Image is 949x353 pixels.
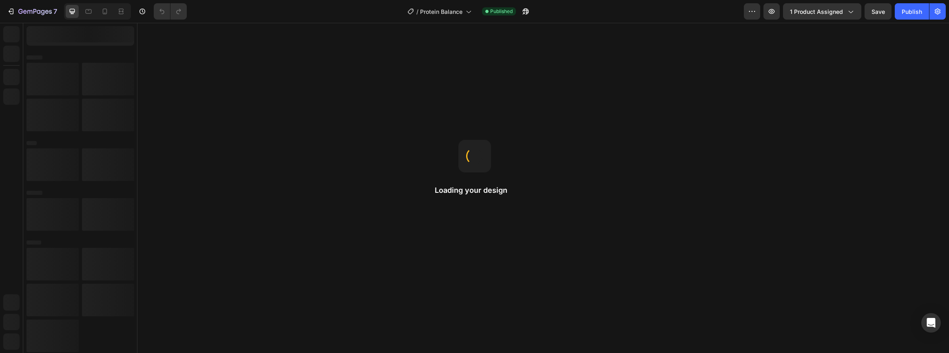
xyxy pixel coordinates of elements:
span: Protein Balance [420,7,462,16]
button: Publish [895,3,929,20]
h2: Loading your design [435,185,515,195]
span: / [416,7,418,16]
div: Open Intercom Messenger [921,313,941,333]
p: 7 [53,7,57,16]
div: Undo/Redo [154,3,187,20]
span: Save [872,8,885,15]
button: 7 [3,3,61,20]
button: 1 product assigned [783,3,861,20]
span: Published [490,8,513,15]
span: 1 product assigned [790,7,843,16]
div: Publish [902,7,922,16]
button: Save [865,3,891,20]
